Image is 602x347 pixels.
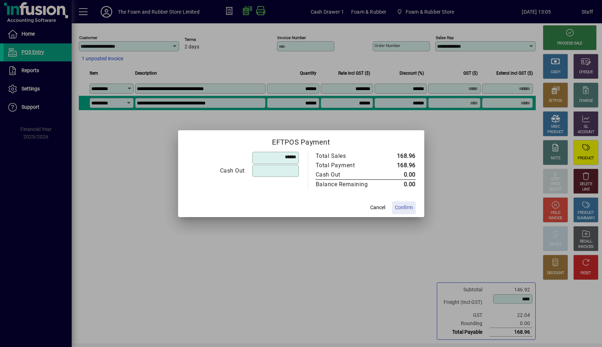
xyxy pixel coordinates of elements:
td: Total Payment [315,161,383,170]
h2: EFTPOS Payment [178,130,424,151]
div: Cash Out [316,170,376,179]
button: Confirm [392,201,416,214]
td: 168.96 [383,161,416,170]
button: Cancel [366,201,389,214]
div: Balance Remaining [316,180,376,189]
td: 0.00 [383,179,416,189]
td: Total Sales [315,151,383,161]
td: 168.96 [383,151,416,161]
span: Cancel [370,204,385,211]
span: Confirm [395,204,413,211]
td: 0.00 [383,170,416,180]
div: Cash Out [187,167,245,175]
